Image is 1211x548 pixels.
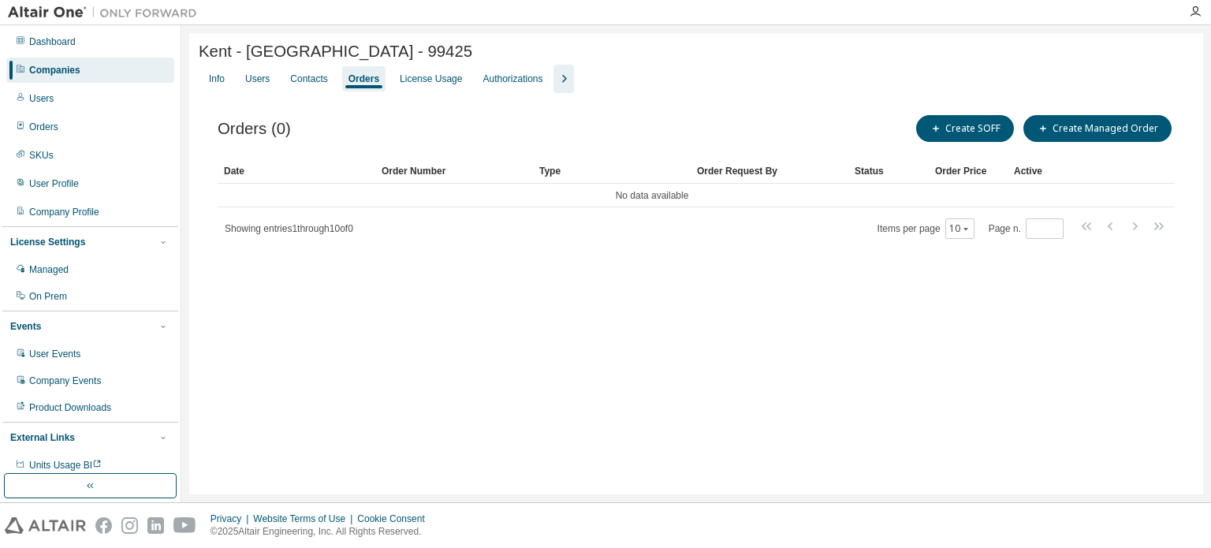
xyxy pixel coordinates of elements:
[697,158,842,184] div: Order Request By
[348,73,379,85] div: Orders
[1014,158,1080,184] div: Active
[29,290,67,303] div: On Prem
[29,375,101,387] div: Company Events
[29,460,102,471] span: Units Usage BI
[8,5,205,21] img: Altair One
[29,64,80,76] div: Companies
[209,73,225,85] div: Info
[878,218,974,239] span: Items per page
[29,177,79,190] div: User Profile
[29,263,69,276] div: Managed
[253,513,357,525] div: Website Terms of Use
[935,158,1001,184] div: Order Price
[483,73,542,85] div: Authorizations
[245,73,270,85] div: Users
[121,517,138,534] img: instagram.svg
[382,158,527,184] div: Order Number
[855,158,922,184] div: Status
[29,348,80,360] div: User Events
[29,401,111,414] div: Product Downloads
[29,121,58,133] div: Orders
[10,236,85,248] div: License Settings
[211,525,434,539] p: © 2025 Altair Engineering, Inc. All Rights Reserved.
[539,158,684,184] div: Type
[173,517,196,534] img: youtube.svg
[357,513,434,525] div: Cookie Consent
[290,73,327,85] div: Contacts
[218,120,291,138] span: Orders (0)
[218,184,1086,207] td: No data available
[211,513,253,525] div: Privacy
[5,517,86,534] img: altair_logo.svg
[29,149,54,162] div: SKUs
[949,222,971,235] button: 10
[147,517,164,534] img: linkedin.svg
[95,517,112,534] img: facebook.svg
[1023,115,1172,142] button: Create Managed Order
[916,115,1014,142] button: Create SOFF
[224,158,369,184] div: Date
[225,223,353,234] span: Showing entries 1 through 10 of 0
[10,320,41,333] div: Events
[29,92,54,105] div: Users
[29,206,99,218] div: Company Profile
[400,73,462,85] div: License Usage
[989,218,1064,239] span: Page n.
[10,431,75,444] div: External Links
[199,43,472,61] span: Kent - [GEOGRAPHIC_DATA] - 99425
[29,35,76,48] div: Dashboard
